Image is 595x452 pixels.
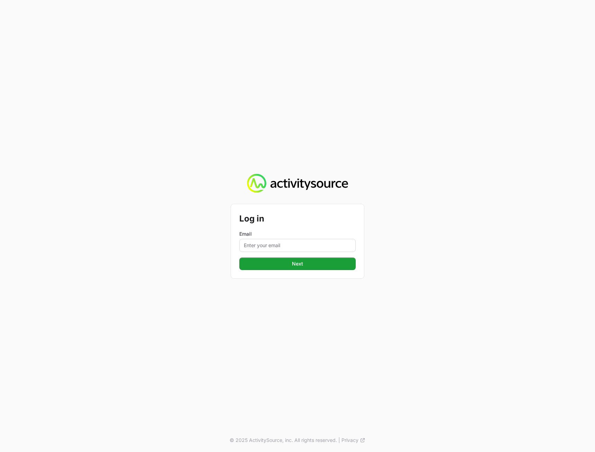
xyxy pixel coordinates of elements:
[338,437,340,444] span: |
[239,212,356,225] h2: Log in
[341,437,365,444] a: Privacy
[243,260,352,268] span: Next
[230,437,337,444] p: © 2025 ActivitySource, inc. All rights reserved.
[239,258,356,270] button: Next
[239,231,356,237] label: Email
[239,239,356,252] input: Enter your email
[247,174,348,193] img: Activity Source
